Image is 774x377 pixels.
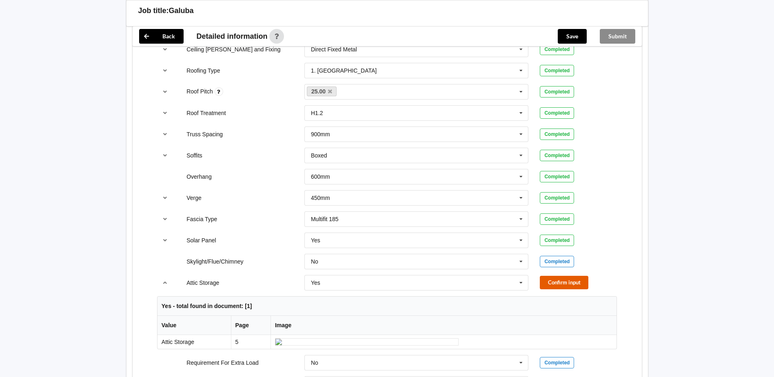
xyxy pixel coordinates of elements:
[186,173,211,180] label: Overhang
[311,360,318,366] div: No
[231,335,271,349] td: 5
[540,256,574,267] div: Completed
[311,110,323,116] div: H1.2
[186,195,202,201] label: Verge
[558,29,587,44] button: Save
[138,6,169,16] h3: Job title:
[186,67,220,74] label: Roofing Type
[231,316,271,335] th: Page
[540,357,574,368] div: Completed
[540,192,574,204] div: Completed
[186,359,259,366] label: Requirement For Extra Load
[186,258,243,265] label: Skylight/Flue/Chimney
[186,279,219,286] label: Attic Storage
[540,276,588,289] button: Confirm input
[540,150,574,161] div: Completed
[197,33,268,40] span: Detailed information
[307,86,337,96] a: 25.00
[157,297,617,316] th: Yes - total found in document: [1]
[540,44,574,55] div: Completed
[540,171,574,182] div: Completed
[311,47,357,52] div: Direct Fixed Metal
[157,212,173,226] button: reference-toggle
[157,191,173,205] button: reference-toggle
[186,88,214,95] label: Roof Pitch
[157,106,173,120] button: reference-toggle
[540,213,574,225] div: Completed
[186,46,280,53] label: Ceiling [PERSON_NAME] and Fixing
[311,68,377,73] div: 1. [GEOGRAPHIC_DATA]
[186,152,202,159] label: Soffits
[157,84,173,99] button: reference-toggle
[275,338,459,346] img: ai_input-page5-AtticStorage-0-0.jpeg
[157,42,173,57] button: reference-toggle
[157,316,231,335] th: Value
[540,129,574,140] div: Completed
[139,29,184,44] button: Back
[157,275,173,290] button: reference-toggle
[186,110,226,116] label: Roof Treatment
[311,280,320,286] div: Yes
[540,235,574,246] div: Completed
[311,237,320,243] div: Yes
[186,216,217,222] label: Fascia Type
[311,153,327,158] div: Boxed
[157,127,173,142] button: reference-toggle
[311,131,330,137] div: 900mm
[169,6,194,16] h3: Galuba
[311,259,318,264] div: No
[540,107,574,119] div: Completed
[311,216,339,222] div: Multifit 185
[157,148,173,163] button: reference-toggle
[271,316,617,335] th: Image
[540,65,574,76] div: Completed
[311,174,330,180] div: 600mm
[157,233,173,248] button: reference-toggle
[186,131,223,137] label: Truss Spacing
[186,237,216,244] label: Solar Panel
[157,63,173,78] button: reference-toggle
[157,335,231,349] td: Attic Storage
[540,86,574,98] div: Completed
[311,195,330,201] div: 450mm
